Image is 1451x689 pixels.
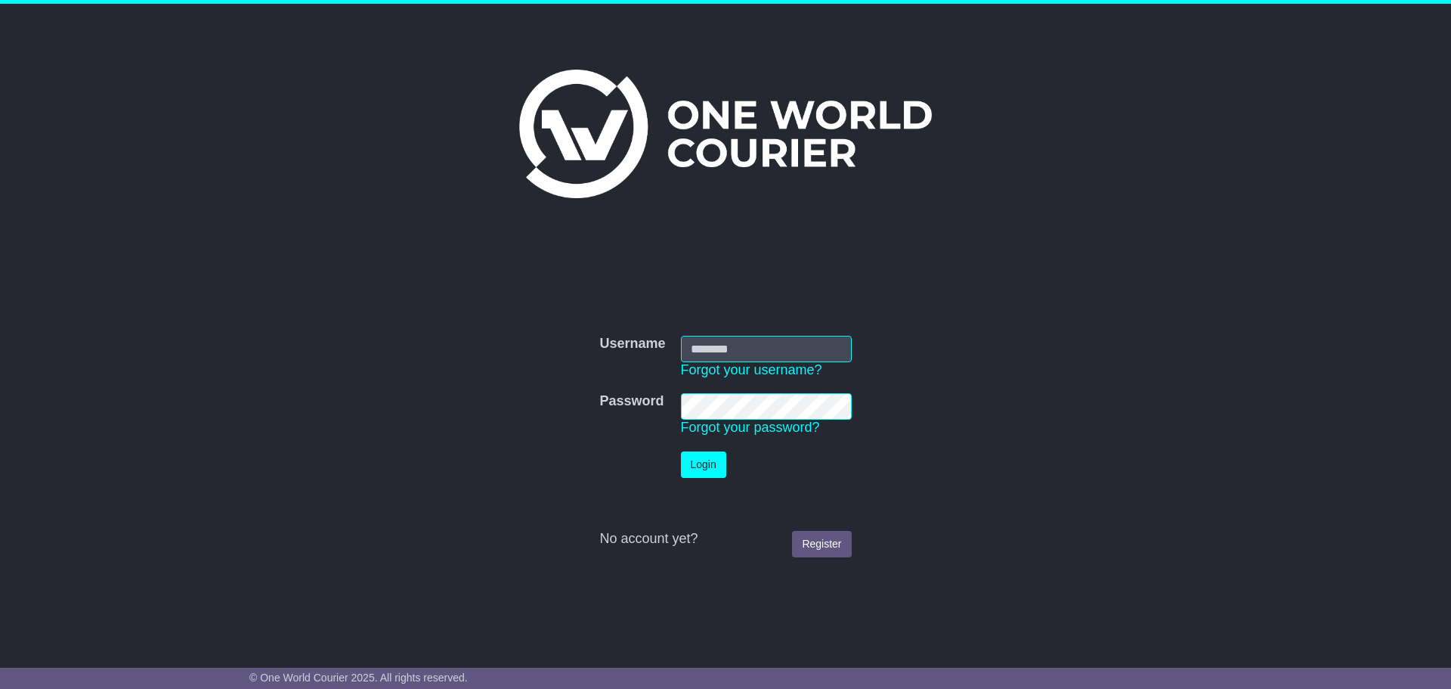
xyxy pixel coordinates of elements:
label: Password [599,393,664,410]
a: Forgot your username? [681,362,822,377]
a: Forgot your password? [681,420,820,435]
img: One World [519,70,932,198]
label: Username [599,336,665,352]
a: Register [792,531,851,557]
button: Login [681,452,726,478]
span: © One World Courier 2025. All rights reserved. [249,672,468,684]
div: No account yet? [599,531,851,548]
